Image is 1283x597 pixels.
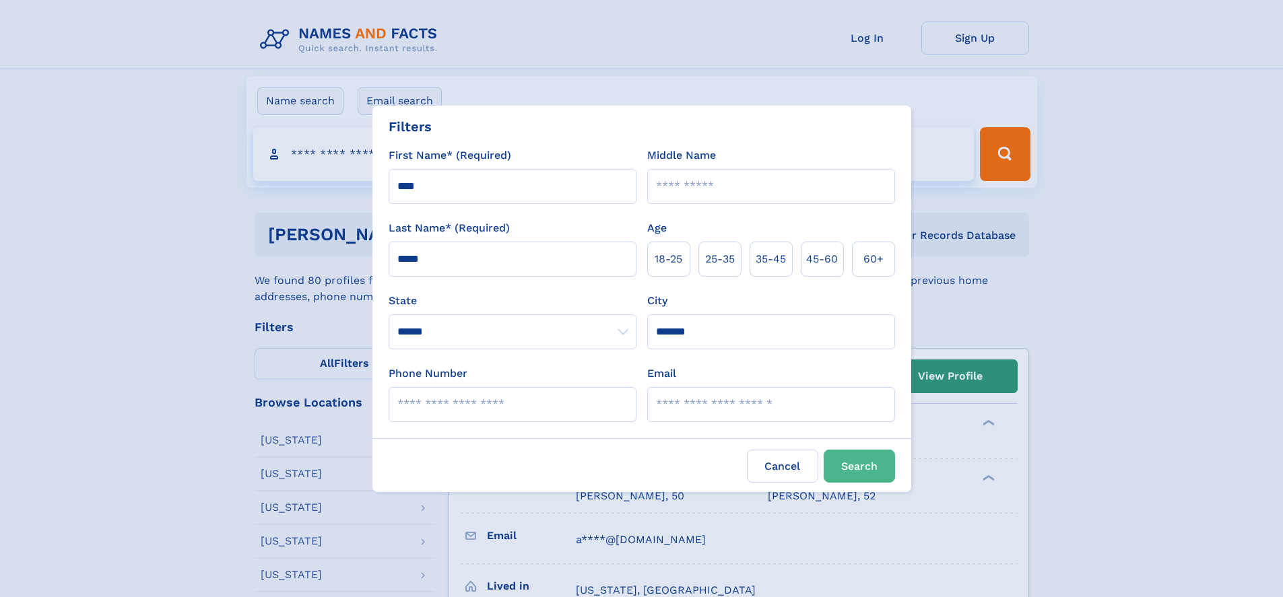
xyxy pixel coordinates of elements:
[863,251,884,267] span: 60+
[389,116,432,137] div: Filters
[647,147,716,164] label: Middle Name
[389,147,511,164] label: First Name* (Required)
[389,293,636,309] label: State
[389,220,510,236] label: Last Name* (Required)
[705,251,735,267] span: 25‑35
[806,251,838,267] span: 45‑60
[647,220,667,236] label: Age
[389,365,467,382] label: Phone Number
[655,251,682,267] span: 18‑25
[824,450,895,483] button: Search
[647,365,676,382] label: Email
[747,450,818,483] label: Cancel
[756,251,786,267] span: 35‑45
[647,293,667,309] label: City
